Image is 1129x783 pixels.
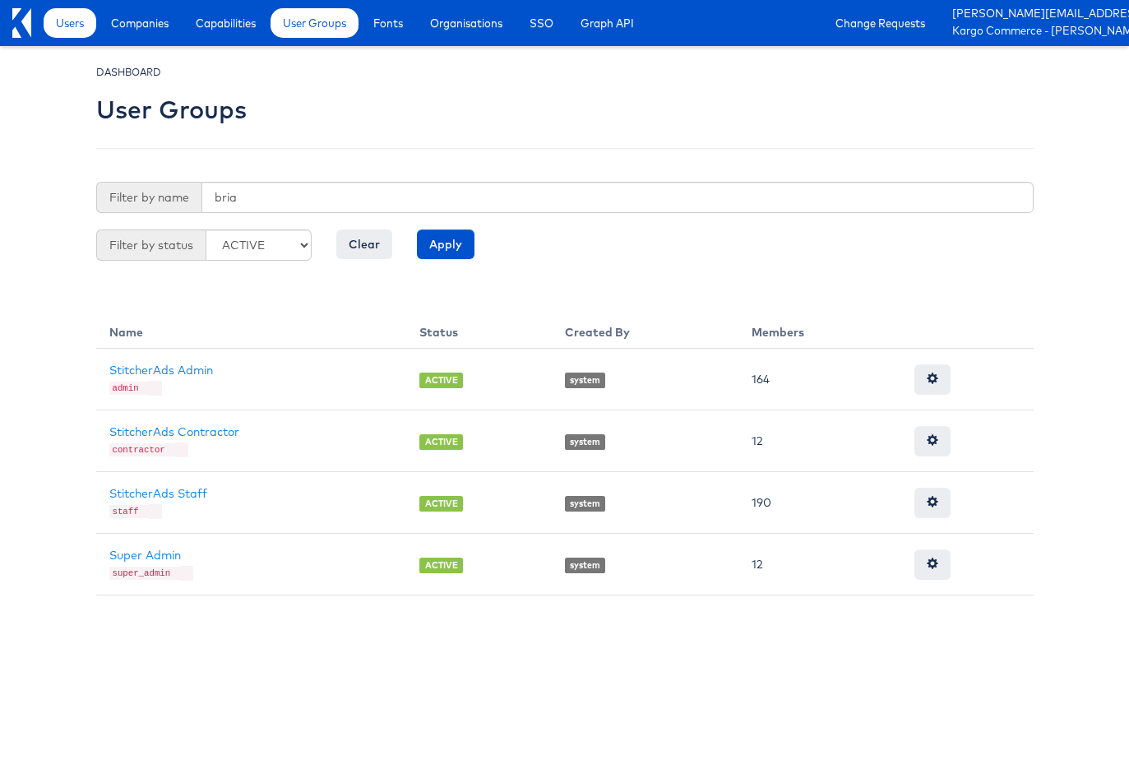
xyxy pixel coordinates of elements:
td: 164 [738,349,901,410]
td: 12 [738,533,901,595]
th: Status [406,311,552,349]
code: super_admin [109,567,181,580]
input: Clear [336,229,392,259]
a: User Groups [271,8,359,38]
span: ACTIVE [419,496,463,512]
span: Organisations [430,15,502,31]
span: User Groups [283,15,346,31]
small: DASHBOARD [96,66,161,78]
span: system [565,496,606,512]
span: SSO [530,15,553,31]
span: system [565,558,606,573]
th: Name [96,311,407,349]
span: ACTIVE [419,434,463,450]
th: Members [738,311,901,349]
a: Graph API [568,8,646,38]
a: StitcherAds Contractor [109,424,239,439]
a: Fonts [361,8,415,38]
a: Users [44,8,96,38]
a: Change Requests [823,8,937,38]
a: Kargo Commerce - [PERSON_NAME] [PERSON_NAME] [952,23,1117,40]
span: Companies [111,15,169,31]
code: staff [109,505,149,518]
span: Filter by name [96,182,201,213]
span: ACTIVE [419,373,463,388]
span: ACTIVE [419,558,463,573]
code: admin [109,382,149,395]
a: Organisations [418,8,515,38]
td: 190 [738,471,901,533]
a: StitcherAds Admin [109,363,213,378]
td: 12 [738,410,901,471]
a: StitcherAds Staff [109,486,207,501]
a: Companies [99,8,181,38]
span: Fonts [373,15,403,31]
input: Apply [417,229,474,259]
span: system [565,434,606,450]
a: Capabilities [183,8,268,38]
span: system [565,373,606,388]
span: Users [56,15,84,31]
th: Created By [552,311,738,349]
code: contractor [109,443,175,456]
span: Graph API [581,15,634,31]
span: Filter by status [96,229,206,261]
a: [PERSON_NAME][EMAIL_ADDRESS][PERSON_NAME][DOMAIN_NAME] [952,6,1117,23]
span: Capabilities [196,15,256,31]
h2: User Groups [96,96,247,123]
a: Super Admin [109,548,181,563]
a: SSO [517,8,566,38]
